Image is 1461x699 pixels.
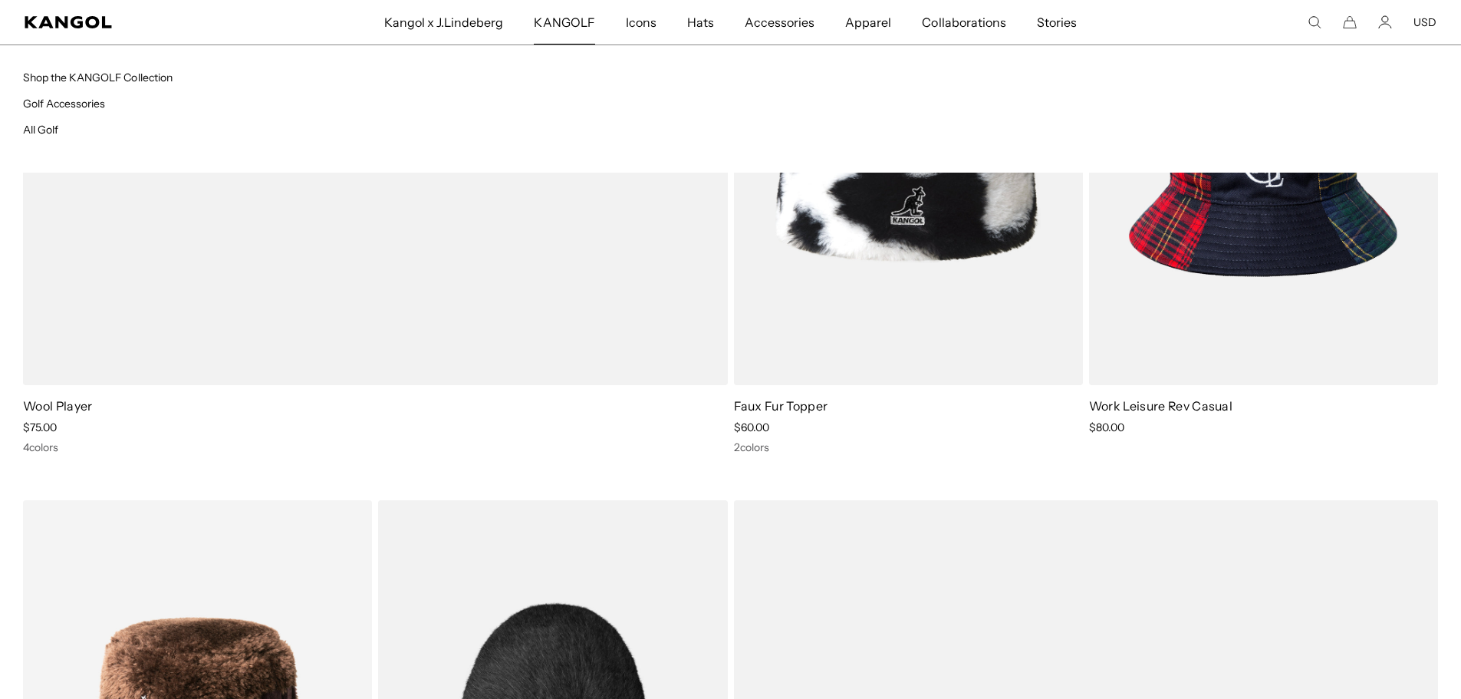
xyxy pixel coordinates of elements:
a: Wool Player [23,398,93,414]
a: Faux Fur Topper [734,398,828,414]
button: Cart [1343,15,1357,29]
span: $80.00 [1089,420,1124,434]
span: $75.00 [23,420,57,434]
button: USD [1413,15,1436,29]
summary: Search here [1308,15,1321,29]
a: Work Leisure Rev Casual [1089,398,1232,414]
a: Golf Accessories [23,97,105,110]
div: 2 colors [734,440,1083,454]
a: All Golf [23,123,58,137]
a: Kangol [25,16,254,28]
a: Shop the KANGOLF Collection [23,71,173,84]
span: $60.00 [734,420,769,434]
div: 4 colors [23,440,728,454]
a: Account [1378,15,1392,29]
